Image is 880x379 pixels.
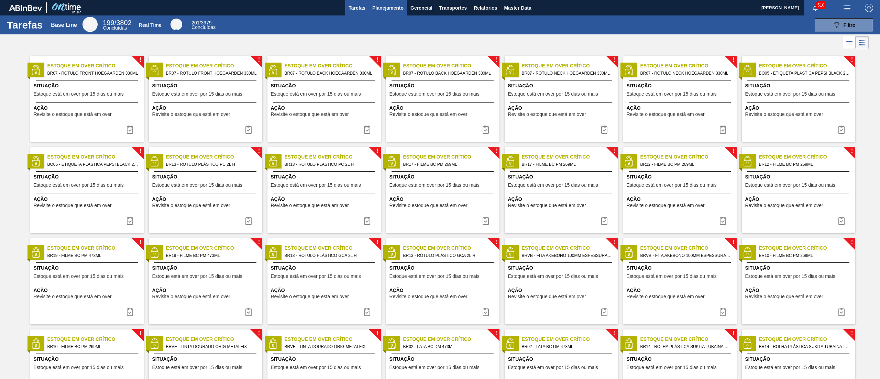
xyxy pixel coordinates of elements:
span: BR19 - FILME BC PM 473ML [166,252,257,259]
span: Ação [34,196,142,203]
button: icon-task complete [359,123,375,137]
span: Revisite o estoque que está em over [389,294,467,299]
button: icon-task complete [359,305,375,319]
span: Estoque está em over por 15 dias ou mais [271,183,361,188]
span: ! [851,240,853,245]
span: Estoque em Over Crítico [640,245,737,252]
h1: Tarefas [7,21,43,29]
span: Revisite o estoque que está em over [627,294,705,299]
span: Ação [389,105,498,112]
span: Ação [271,196,379,203]
img: icon-task complete [482,126,490,134]
div: Completar tarefa: 29707832 [596,123,613,137]
div: Completar tarefa: 29707835 [596,214,613,228]
img: icon-task complete [482,217,490,225]
div: Base Line [51,22,77,28]
img: status [149,247,159,258]
div: Visão em Lista [843,36,856,49]
span: BR14 - ROLHA PLÁSTICA SUKITA TUBAINA SHORT [759,343,850,350]
span: Situação [389,173,498,181]
span: Estoque em Over Crítico [166,336,262,343]
span: BRVE - TINTA DOURADO ORIG METALFIX [166,343,257,350]
span: Estoque em Over Crítico [522,245,618,252]
span: Revisite o estoque que está em over [271,294,349,299]
img: status [386,65,397,75]
span: BR07 - ROTULO BACK HOEGAARDEN 330ML [285,69,375,77]
span: Estoque está em over por 15 dias ou mais [152,274,242,279]
span: Estoque em Over Crítico [285,245,381,252]
div: Completar tarefa: 29707831 [359,123,375,137]
span: Revisite o estoque que está em over [152,294,230,299]
span: Revisite o estoque que está em over [34,294,112,299]
img: icon-task complete [126,308,134,316]
img: status [624,247,634,258]
button: icon-task complete [715,305,731,319]
img: status [505,338,515,349]
span: Ação [389,196,498,203]
span: ! [614,149,616,154]
div: Completar tarefa: 29707837 [122,305,138,319]
span: Estoque em Over Crítico [522,153,618,161]
img: userActions [843,4,851,12]
span: ! [376,57,378,63]
span: BR14 - ROLHA PLÁSTICA SUKITA TUBAINA SHORT [640,343,731,350]
img: status [31,156,41,166]
span: Estoque está em over por 15 dias ou mais [745,365,835,370]
div: Completar tarefa: 29707834 [240,214,257,228]
span: Revisite o estoque que está em over [152,203,230,208]
img: status [149,65,159,75]
span: Estoque em Over Crítico [166,245,262,252]
span: Estoque em Over Crítico [166,153,262,161]
span: Estoque em Over Crítico [759,62,855,69]
span: Situação [34,173,142,181]
span: Situação [152,82,261,89]
button: Filtro [815,18,873,32]
img: status [742,247,752,258]
div: Completar tarefa: 29707836 [833,214,850,228]
span: Situação [627,173,735,181]
div: Real Time [139,22,162,28]
span: BR02 - LATA BC DM 473ML [403,343,494,350]
span: ! [258,240,260,245]
span: Estoque está em over por 15 dias ou mais [389,91,480,97]
div: Completar tarefa: 29707837 [240,305,257,319]
span: Estoque está em over por 15 dias ou mais [271,91,361,97]
span: Revisite o estoque que está em over [389,112,467,117]
span: Revisite o estoque que está em over [271,203,349,208]
button: icon-task complete [477,214,494,228]
span: Estoque está em over por 15 dias ou mais [389,274,480,279]
span: Estoque está em over por 15 dias ou mais [152,183,242,188]
img: status [624,338,634,349]
span: Ação [627,196,735,203]
span: BRVE - TINTA DOURADO ORIG METALFIX [285,343,375,350]
span: BR07 - ROTULO BACK HOEGAARDEN 330ML [403,69,494,77]
span: ! [376,331,378,336]
span: Ação [152,287,261,294]
div: Completar tarefa: 29707839 [596,305,613,319]
span: Revisite o estoque que está em over [271,112,349,117]
span: Revisite o estoque que está em over [627,112,705,117]
img: status [386,156,397,166]
span: Estoque em Over Crítico [47,153,144,161]
div: Completar tarefa: 29707830 [240,123,257,137]
span: Estoque em Over Crítico [285,153,381,161]
span: ! [732,57,734,63]
span: ! [376,240,378,245]
span: BR17 - FILME BC PM 269ML [403,161,494,168]
img: status [505,65,515,75]
span: ! [614,240,616,245]
span: Master Data [504,4,531,12]
div: Completar tarefa: 29707830 [122,123,138,137]
span: ! [495,149,497,154]
span: BO05 - ETIQUETA PLASTICA PEPSI BLACK 250ML [47,161,138,168]
button: Notificações [804,3,826,13]
span: Situação [34,264,142,272]
button: icon-task complete [596,214,613,228]
div: Completar tarefa: 29707833 [833,123,850,137]
span: Revisite o estoque que está em over [745,203,823,208]
span: ! [851,149,853,154]
span: Revisite o estoque que está em over [745,294,823,299]
img: status [742,338,752,349]
span: Situação [271,82,379,89]
button: icon-task complete [715,123,731,137]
